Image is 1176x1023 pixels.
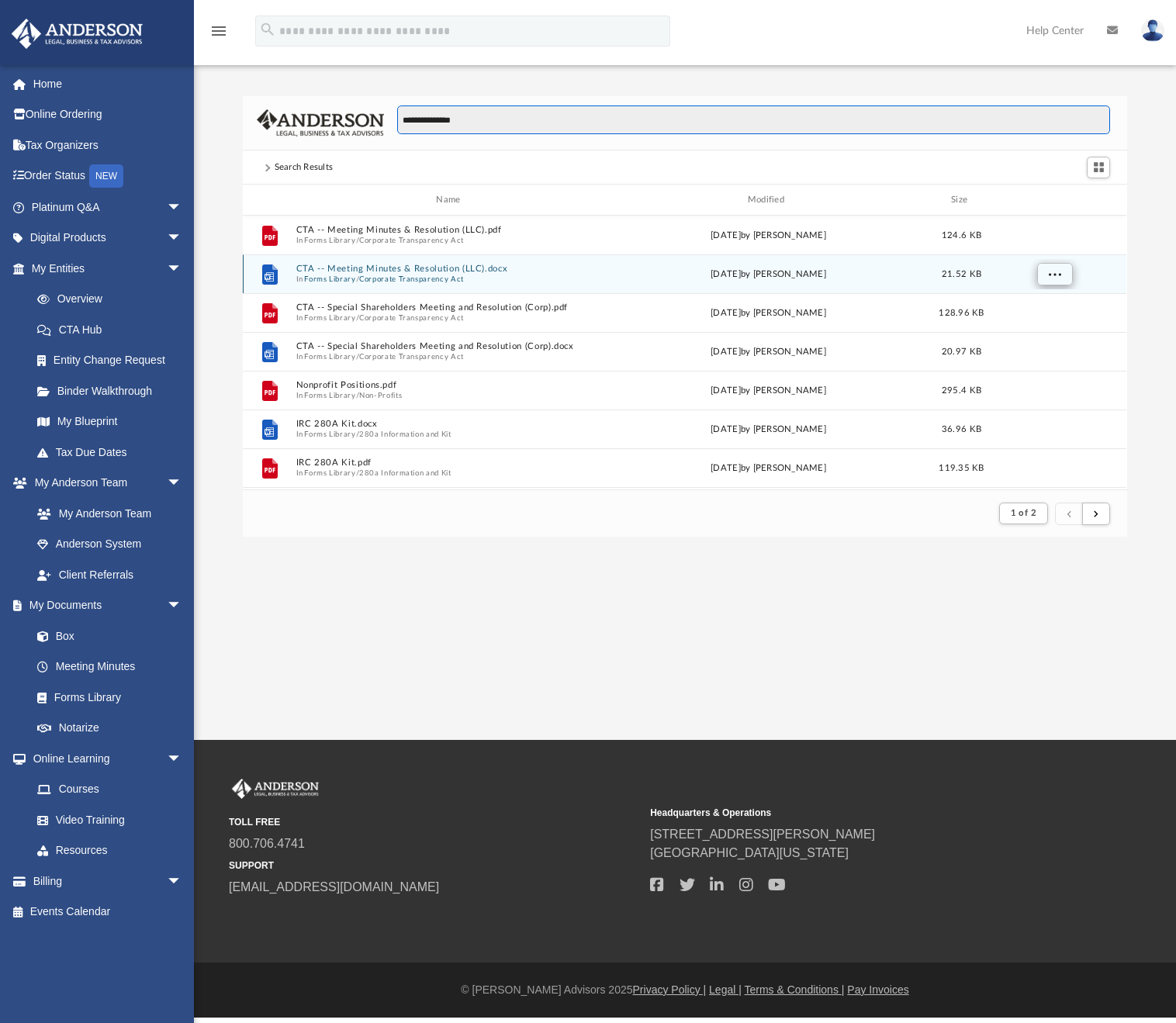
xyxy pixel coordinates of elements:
div: Size [931,193,993,207]
a: My Anderson Teamarrow_drop_down [11,468,198,499]
span: / [356,391,359,401]
button: More options [1037,263,1073,286]
span: 119.35 KB [939,464,984,472]
span: / [356,313,359,323]
button: CTA -- Special Shareholders Meeting and Resolution (Corp).docx [296,342,607,352]
a: Platinum Q&Aarrow_drop_down [11,192,206,223]
a: Home [11,68,206,99]
span: In [296,352,607,362]
span: In [296,391,607,401]
span: 36.96 KB [942,425,981,434]
small: SUPPORT [229,859,639,873]
a: Billingarrow_drop_down [11,866,206,897]
button: Forms Library [305,275,356,285]
button: IRC 280A Kit.pdf [296,458,607,468]
button: Corporate Transparency Act [359,313,464,323]
button: Switch to Grid View [1087,157,1110,178]
a: My Blueprint [22,406,198,437]
button: Forms Library [305,352,356,362]
span: arrow_drop_down [167,866,198,897]
span: 20.97 KB [942,347,981,356]
div: id [1000,193,1109,207]
a: Meeting Minutes [22,651,198,683]
img: Anderson Advisors Platinum Portal [229,779,322,799]
button: Nonprofit Positions.pdf [296,381,607,391]
div: [DATE] by [PERSON_NAME] [614,384,924,398]
div: grid [243,216,1126,490]
button: Forms Library [305,236,356,246]
a: Online Ordering [11,99,206,130]
div: [DATE] by [PERSON_NAME] [614,423,924,437]
a: Legal | [709,983,742,996]
a: Box [22,620,190,651]
a: Forms Library [22,682,190,713]
button: Corporate Transparency Act [359,275,464,285]
a: Anderson System [22,529,198,560]
a: Terms & Conditions | [745,983,845,996]
a: Client Referrals [22,559,198,590]
button: 1 of 2 [999,503,1048,524]
span: In [296,275,607,285]
span: / [356,236,359,246]
button: Forms Library [305,430,356,440]
span: In [296,430,607,440]
button: Non-Profits [359,391,402,401]
button: CTA -- Meeting Minutes & Resolution (LLC).pdf [296,226,607,236]
a: Order StatusNEW [11,161,206,192]
span: 1 of 2 [1011,509,1036,517]
div: id [250,193,289,207]
button: CTA -- Special Shareholders Meeting and Resolution (Corp).pdf [296,303,607,313]
div: NEW [89,164,123,188]
a: [STREET_ADDRESS][PERSON_NAME] [650,828,875,841]
a: My Anderson Team [22,498,190,529]
a: Overview [22,284,206,315]
button: Corporate Transparency Act [359,236,464,246]
a: Resources [22,835,198,866]
a: CTA Hub [22,314,206,345]
small: Headquarters & Operations [650,806,1060,820]
a: Video Training [22,804,190,835]
button: Corporate Transparency Act [359,352,464,362]
span: / [356,468,359,479]
span: In [296,313,607,323]
div: Search Results [275,161,334,175]
a: [EMAIL_ADDRESS][DOMAIN_NAME] [229,880,439,893]
div: Modified [613,193,924,207]
div: Name [296,193,607,207]
span: arrow_drop_down [167,743,198,775]
a: Privacy Policy | [633,983,707,996]
a: 800.706.4741 [229,837,305,850]
a: Events Calendar [11,897,206,928]
span: / [356,352,359,362]
a: Notarize [22,713,198,744]
span: arrow_drop_down [167,223,198,254]
a: Entity Change Request [22,345,206,376]
span: arrow_drop_down [167,468,198,499]
img: Anderson Advisors Platinum Portal [7,19,147,49]
button: 280a Information and Kit [359,468,451,479]
button: 280a Information and Kit [359,430,451,440]
button: Forms Library [305,391,356,401]
i: menu [209,22,228,40]
span: arrow_drop_down [167,253,198,285]
div: [DATE] by [PERSON_NAME] [614,345,924,359]
a: Courses [22,774,198,805]
div: [DATE] by [PERSON_NAME] [614,268,924,282]
a: Tax Due Dates [22,437,206,468]
a: Digital Productsarrow_drop_down [11,223,206,254]
span: 295.4 KB [942,386,981,395]
span: In [296,236,607,246]
div: © [PERSON_NAME] Advisors 2025 [194,982,1176,998]
a: Binder Walkthrough [22,375,206,406]
i: search [259,21,276,38]
span: / [356,430,359,440]
a: My Entitiesarrow_drop_down [11,253,206,284]
span: / [356,275,359,285]
span: arrow_drop_down [167,590,198,622]
a: Online Learningarrow_drop_down [11,743,198,774]
div: [DATE] by [PERSON_NAME] [614,229,924,243]
div: [DATE] by [PERSON_NAME] [614,306,924,320]
span: In [296,468,607,479]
